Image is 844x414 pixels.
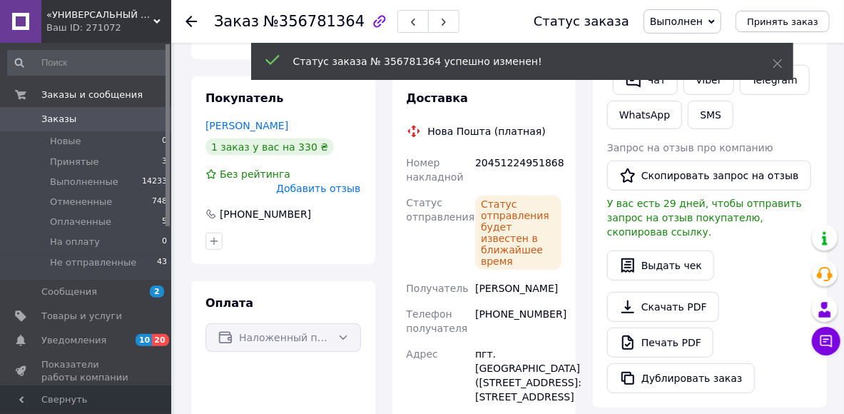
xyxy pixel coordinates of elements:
div: Статус заказа [534,14,629,29]
span: Сообщения [41,286,97,298]
div: Статус заказа № 356781364 успешно изменен! [293,54,737,69]
span: Номер накладной [407,157,464,183]
div: 1 заказ у вас на 330 ₴ [205,138,334,156]
a: Печать PDF [607,328,713,358]
span: Без рейтинга [220,168,290,180]
button: Принять заказ [736,11,830,32]
span: Товары и услуги [41,310,122,323]
span: Принятые [50,156,99,168]
span: Заказы [41,113,76,126]
button: Чат с покупателем [812,327,840,355]
span: Статус отправления [407,197,475,223]
div: [PERSON_NAME] [472,276,564,301]
a: Скачать PDF [607,292,719,322]
span: «УНИВЕРСАЛЬНЫЙ БАЗАР» [46,9,153,21]
span: 20 [152,334,168,346]
a: [PERSON_NAME] [205,120,288,131]
span: Доставка [407,91,469,105]
div: Вернуться назад [185,14,197,29]
div: Статус отправления будет известен в ближайшее время [475,196,561,270]
span: Телефон получателя [407,308,468,334]
div: пгт. [GEOGRAPHIC_DATA] ([STREET_ADDRESS]: [STREET_ADDRESS] [472,341,564,410]
span: Получатель [407,283,469,294]
span: Выполненные [50,176,118,188]
span: 2 [150,286,164,298]
span: 748 [152,196,167,208]
div: Ваш ID: 271072 [46,21,171,34]
button: SMS [688,101,733,129]
span: Принять заказ [747,16,818,27]
span: Покупатель [205,91,283,105]
span: У вас есть 29 дней, чтобы отправить запрос на отзыв покупателю, скопировав ссылку. [607,198,802,238]
span: 43 [157,256,167,269]
button: Дублировать заказ [607,363,755,393]
span: 0 [162,236,167,248]
div: [PHONE_NUMBER] [472,301,564,341]
span: Адрес [407,348,438,360]
span: Новые [50,135,81,148]
div: 20451224951868 [472,150,564,190]
button: Скопировать запрос на отзыв [607,161,811,191]
span: Заказы и сообщения [41,89,143,101]
button: Выдать чек [607,251,714,281]
span: Оплаченные [50,216,111,228]
span: Заказ [214,13,259,30]
span: На оплату [50,236,100,248]
div: [PHONE_NUMBER] [218,207,312,221]
span: Оплата [205,296,253,310]
span: Добавить отзыв [276,183,360,194]
input: Поиск [7,50,168,76]
span: 14233 [142,176,167,188]
span: 5 [162,216,167,228]
span: Показатели работы компании [41,358,132,384]
span: Запрос на отзыв про компанию [607,142,773,153]
div: Нова Пошта (платная) [424,124,549,138]
span: Отмененные [50,196,112,208]
span: Выполнен [650,16,703,27]
span: Уведомления [41,334,106,347]
span: Не отправленные [50,256,136,269]
a: WhatsApp [607,101,682,129]
span: 10 [136,334,152,346]
span: 0 [162,135,167,148]
span: 3 [162,156,167,168]
span: №356781364 [263,13,365,30]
